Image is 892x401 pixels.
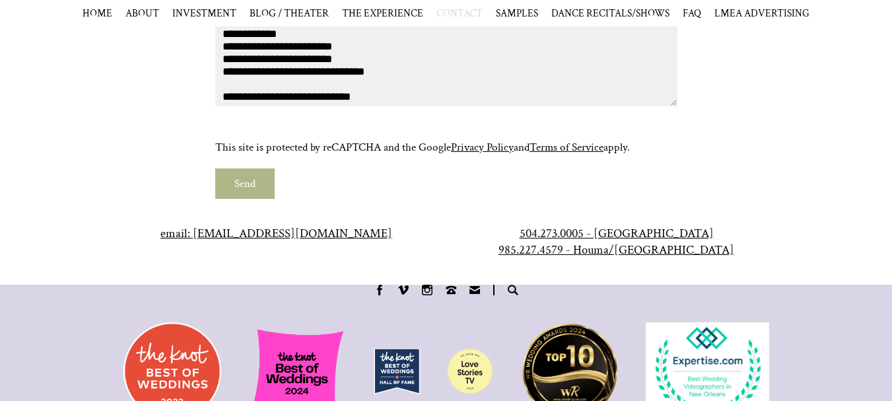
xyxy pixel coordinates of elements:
[250,7,329,20] a: BLOG / THEATER
[451,140,514,155] a: Privacy Policy
[83,7,112,20] a: HOME
[215,140,630,155] span: This site is protected by reCAPTCHA and the Google and apply.
[172,7,236,20] a: INVESTMENT
[498,225,734,258] span: 504.273.0005 - [GEOGRAPHIC_DATA] 985.227.4579 - Houma/[GEOGRAPHIC_DATA]
[160,225,392,242] a: email: [EMAIL_ADDRESS][DOMAIN_NAME]
[436,7,483,20] a: CONTACT
[714,7,809,20] a: LMEA ADVERTISING
[496,7,538,20] span: SAMPLES
[683,7,701,20] a: FAQ
[234,176,256,191] span: Send
[215,168,275,199] button: Send
[551,7,669,20] span: DANCE RECITALS/SHOWS
[530,140,603,155] a: Terms of Service
[342,7,423,20] a: THE EXPERIENCE
[125,7,159,20] a: ABOUT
